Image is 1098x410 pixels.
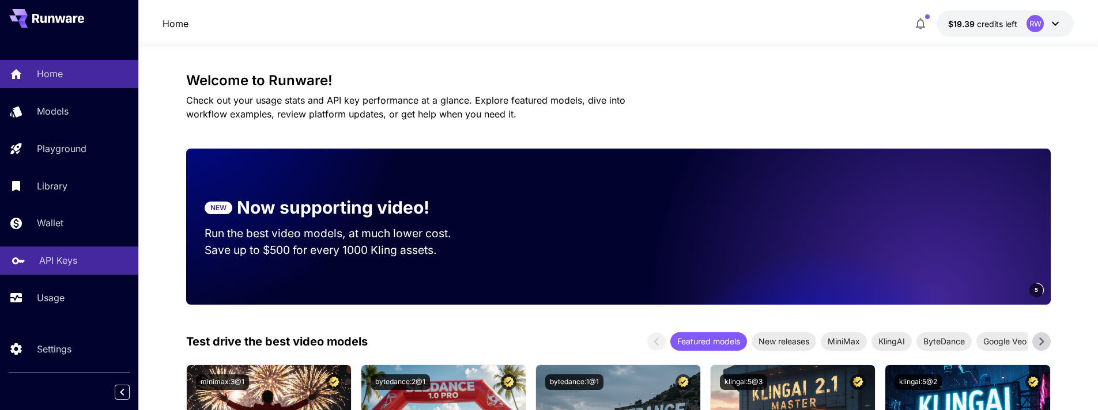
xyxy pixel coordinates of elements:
p: Test drive the best video models [186,333,368,350]
div: $19.3876 [948,18,1017,30]
span: ByteDance [916,335,972,347]
p: NEW [210,203,227,213]
div: MiniMax [821,332,867,351]
div: RW [1027,15,1044,32]
span: $19.39 [948,19,977,29]
button: Certified Model – Vetted for best performance and includes a commercial license. [850,374,866,390]
span: credits left [977,19,1017,29]
span: New releases [752,335,816,347]
p: Models [37,104,69,118]
button: klingai:5@3 [720,374,767,390]
button: Certified Model – Vetted for best performance and includes a commercial license. [676,374,691,390]
p: Now supporting video! [237,195,429,221]
div: ByteDance [916,332,972,351]
p: Usage [37,291,65,305]
button: Certified Model – Vetted for best performance and includes a commercial license. [1025,374,1041,390]
span: Google Veo [976,335,1033,347]
span: Featured models [670,335,747,347]
button: Certified Model – Vetted for best performance and includes a commercial license. [326,374,342,390]
span: 5 [1035,286,1038,294]
button: klingai:5@2 [895,374,942,390]
span: Check out your usage stats and API key performance at a glance. Explore featured models, dive int... [186,94,625,120]
a: Home [163,17,188,31]
span: MiniMax [821,335,867,347]
div: Featured models [670,332,747,351]
span: KlingAI [871,335,912,347]
button: Certified Model – Vetted for best performance and includes a commercial license. [501,374,516,390]
button: bytedance:2@1 [371,374,430,390]
p: Run the best video models, at much lower cost. [205,225,473,242]
p: Save up to $500 for every 1000 Kling assets. [205,242,473,259]
div: New releases [752,332,816,351]
button: $19.3876RW [937,10,1074,37]
button: bytedance:1@1 [545,374,603,390]
p: Library [37,179,67,193]
p: Wallet [37,216,63,230]
p: Settings [37,342,71,356]
div: Google Veo [976,332,1033,351]
button: minimax:3@1 [196,374,249,390]
h3: Welcome to Runware! [186,73,1051,89]
p: Home [37,67,63,81]
p: Playground [37,142,86,155]
nav: breadcrumb [163,17,188,31]
div: KlingAI [871,332,912,351]
p: API Keys [39,253,77,267]
button: Collapse sidebar [115,385,130,400]
div: Collapse sidebar [123,382,138,403]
